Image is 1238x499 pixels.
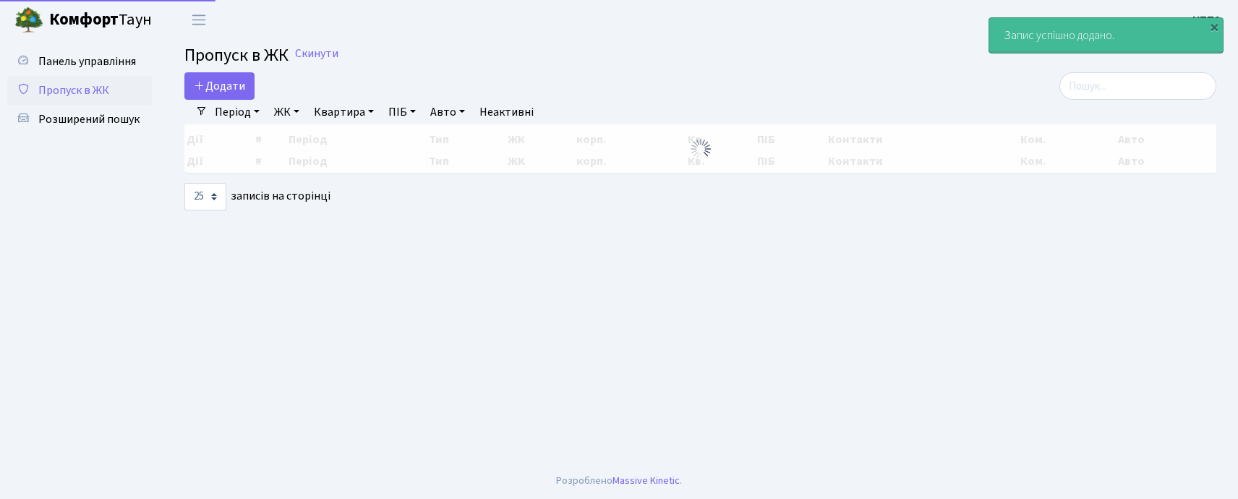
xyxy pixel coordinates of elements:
[49,8,119,31] b: Комфорт
[7,47,152,76] a: Панель управління
[209,100,265,124] a: Період
[184,183,330,210] label: записів на сторінці
[1207,20,1221,34] div: ×
[184,72,255,100] a: Додати
[181,8,217,32] button: Переключити навігацію
[38,54,136,69] span: Панель управління
[184,43,289,68] span: Пропуск в ЖК
[295,47,338,61] a: Скинути
[14,6,43,35] img: logo.png
[49,8,152,33] span: Таун
[308,100,380,124] a: Квартира
[184,183,226,210] select: записів на сторінці
[1192,12,1221,29] a: КПП2
[194,78,245,94] span: Додати
[474,100,539,124] a: Неактивні
[556,473,682,489] div: Розроблено .
[38,111,140,127] span: Розширений пошук
[612,473,680,488] a: Massive Kinetic
[989,18,1223,53] div: Запис успішно додано.
[38,82,109,98] span: Пропуск в ЖК
[1059,72,1216,100] input: Пошук...
[424,100,471,124] a: Авто
[7,105,152,134] a: Розширений пошук
[7,76,152,105] a: Пропуск в ЖК
[689,137,712,161] img: Обробка...
[268,100,305,124] a: ЖК
[383,100,422,124] a: ПІБ
[1192,12,1221,28] b: КПП2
